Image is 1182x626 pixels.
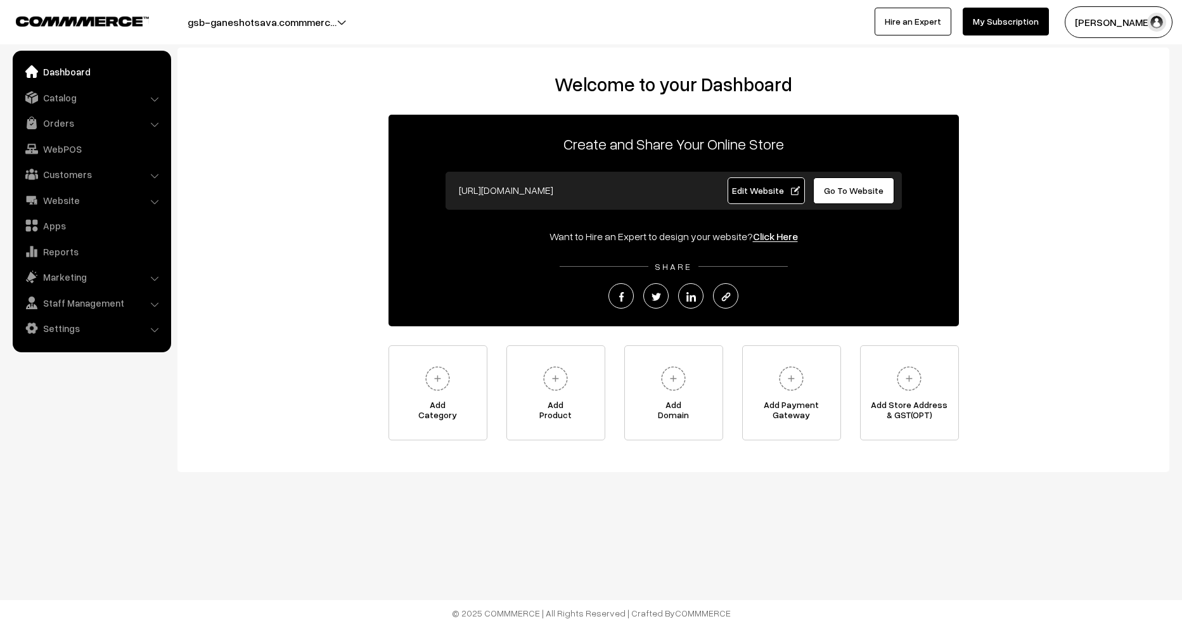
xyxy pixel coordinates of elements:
[625,400,723,425] span: Add Domain
[1065,6,1172,38] button: [PERSON_NAME]
[538,361,573,396] img: plus.svg
[675,608,731,618] a: COMMMERCE
[190,73,1157,96] h2: Welcome to your Dashboard
[728,177,805,204] a: Edit Website
[16,214,167,237] a: Apps
[16,112,167,134] a: Orders
[16,13,127,28] a: COMMMERCE
[16,189,167,212] a: Website
[732,185,800,196] span: Edit Website
[143,6,381,38] button: gsb-ganeshotsava.commmerc…
[506,345,605,440] a: AddProduct
[742,345,841,440] a: Add PaymentGateway
[389,229,959,244] div: Want to Hire an Expert to design your website?
[16,86,167,109] a: Catalog
[861,400,958,425] span: Add Store Address & GST(OPT)
[389,400,487,425] span: Add Category
[1147,13,1166,32] img: user
[963,8,1049,35] a: My Subscription
[648,261,698,272] span: SHARE
[624,345,723,440] a: AddDomain
[16,265,167,288] a: Marketing
[16,16,149,26] img: COMMMERCE
[813,177,895,204] a: Go To Website
[420,361,455,396] img: plus.svg
[753,230,798,243] a: Click Here
[774,361,809,396] img: plus.svg
[875,8,951,35] a: Hire an Expert
[892,361,927,396] img: plus.svg
[860,345,959,440] a: Add Store Address& GST(OPT)
[824,185,883,196] span: Go To Website
[389,345,487,440] a: AddCategory
[389,132,959,155] p: Create and Share Your Online Store
[507,400,605,425] span: Add Product
[16,291,167,314] a: Staff Management
[743,400,840,425] span: Add Payment Gateway
[16,60,167,83] a: Dashboard
[16,137,167,160] a: WebPOS
[16,317,167,340] a: Settings
[16,163,167,186] a: Customers
[16,240,167,263] a: Reports
[656,361,691,396] img: plus.svg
